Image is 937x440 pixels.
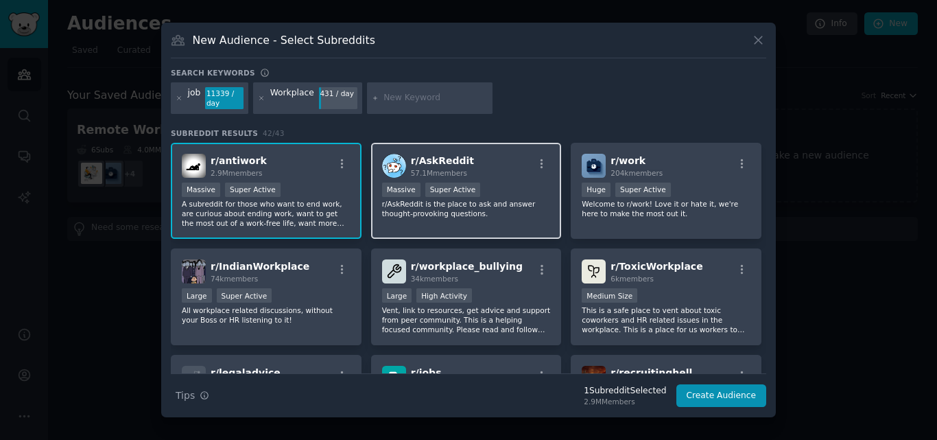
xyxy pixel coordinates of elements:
p: Vent, link to resources, get advice and support from peer community. This is a helping focused co... [382,305,551,334]
div: 11339 / day [205,87,244,109]
span: r/ IndianWorkplace [211,261,309,272]
img: IndianWorkplace [182,259,206,283]
span: 2.9M members [211,169,263,177]
div: Large [382,288,412,303]
h3: New Audience - Select Subreddits [193,33,375,47]
div: Massive [182,183,220,197]
p: A subreddit for those who want to end work, are curious about ending work, want to get the most o... [182,199,351,228]
h3: Search keywords [171,68,255,78]
span: 57.1M members [411,169,467,177]
img: workplace_bullying [382,259,406,283]
p: This is a safe place to vent about toxic coworkers and HR related issues in the workplace. This i... [582,305,750,334]
button: Create Audience [676,384,767,408]
div: 1 Subreddit Selected [584,385,666,397]
div: 431 / day [319,87,357,100]
button: Tips [171,384,214,408]
p: Welcome to r/work! Love it or hate it, we're here to make the most out it. [582,199,750,218]
span: 42 / 43 [263,129,285,137]
span: Tips [176,389,195,403]
img: recruitinghell [582,366,606,390]
span: 6k members [610,275,654,283]
div: Super Active [225,183,281,197]
div: Workplace [270,87,314,109]
p: r/AskReddit is the place to ask and answer thought-provoking questions. [382,199,551,218]
div: Super Active [615,183,671,197]
div: Super Active [425,183,481,197]
span: r/ recruitinghell [610,367,692,378]
span: 74k members [211,275,258,283]
div: Large [182,288,212,303]
div: High Activity [416,288,472,303]
span: r/ jobs [411,367,442,378]
div: 2.9M Members [584,397,666,406]
div: Massive [382,183,420,197]
span: r/ ToxicWorkplace [610,261,702,272]
div: Medium Size [582,288,637,303]
div: Huge [582,183,610,197]
img: ToxicWorkplace [582,259,606,283]
img: AskReddit [382,154,406,178]
div: job [188,87,201,109]
span: 34k members [411,275,458,283]
span: r/ legaladvice [211,367,281,378]
span: r/ workplace_bullying [411,261,523,272]
span: r/ AskReddit [411,155,474,166]
div: Super Active [217,288,272,303]
span: r/ work [610,155,645,166]
span: Subreddit Results [171,128,258,138]
span: 204k members [610,169,663,177]
img: antiwork [182,154,206,178]
img: jobs [382,366,406,390]
input: New Keyword [383,92,488,104]
span: r/ antiwork [211,155,267,166]
p: All workplace related discussions, without your Boss or HR listening to it! [182,305,351,325]
img: work [582,154,606,178]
